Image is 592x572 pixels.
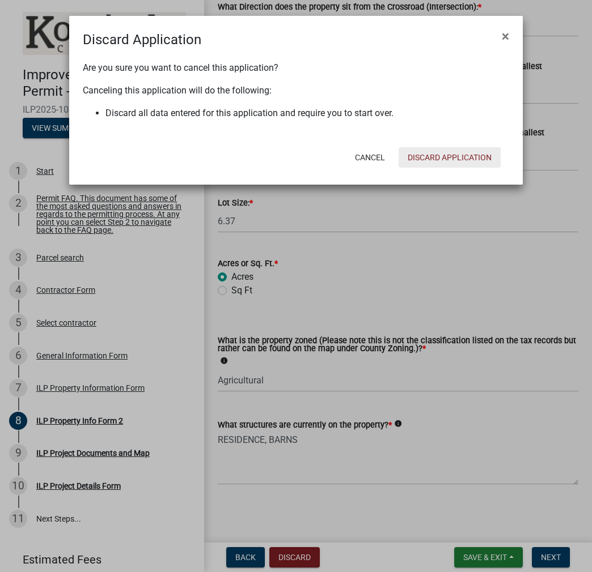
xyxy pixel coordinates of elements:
h4: Discard Application [83,29,201,50]
p: Are you sure you want to cancel this application? [83,61,509,75]
button: Cancel [346,147,394,168]
p: Canceling this application will do the following: [83,84,509,97]
button: Close [493,20,518,52]
li: Discard all data entered for this application and require you to start over. [105,106,509,120]
span: × [502,28,509,44]
button: Discard Application [399,147,501,168]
